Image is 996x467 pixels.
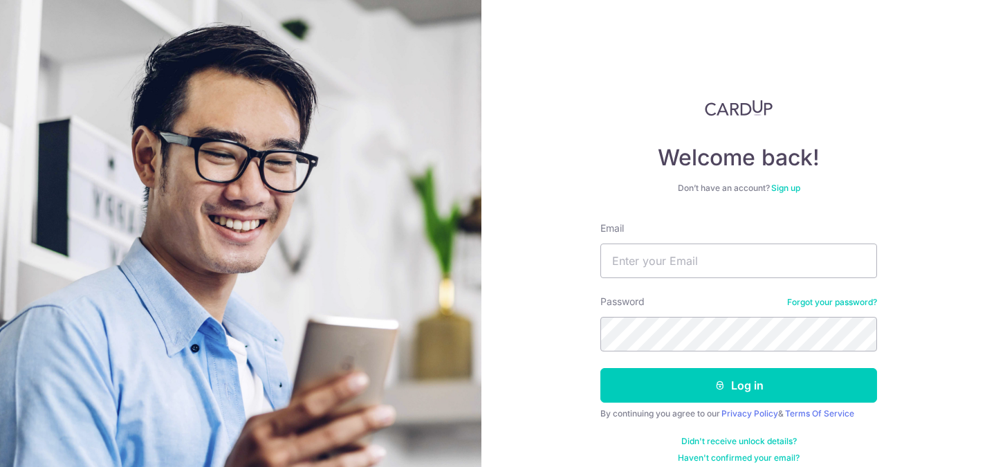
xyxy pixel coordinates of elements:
input: Enter your Email [600,244,877,278]
a: Privacy Policy [721,408,778,419]
a: Didn't receive unlock details? [681,436,797,447]
a: Sign up [771,183,800,193]
label: Password [600,295,645,309]
a: Terms Of Service [785,408,854,419]
button: Log in [600,368,877,403]
label: Email [600,221,624,235]
div: By continuing you agree to our & [600,408,877,419]
a: Forgot your password? [787,297,877,308]
h4: Welcome back! [600,144,877,172]
div: Don’t have an account? [600,183,877,194]
a: Haven't confirmed your email? [678,452,800,464]
img: CardUp Logo [705,100,773,116]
